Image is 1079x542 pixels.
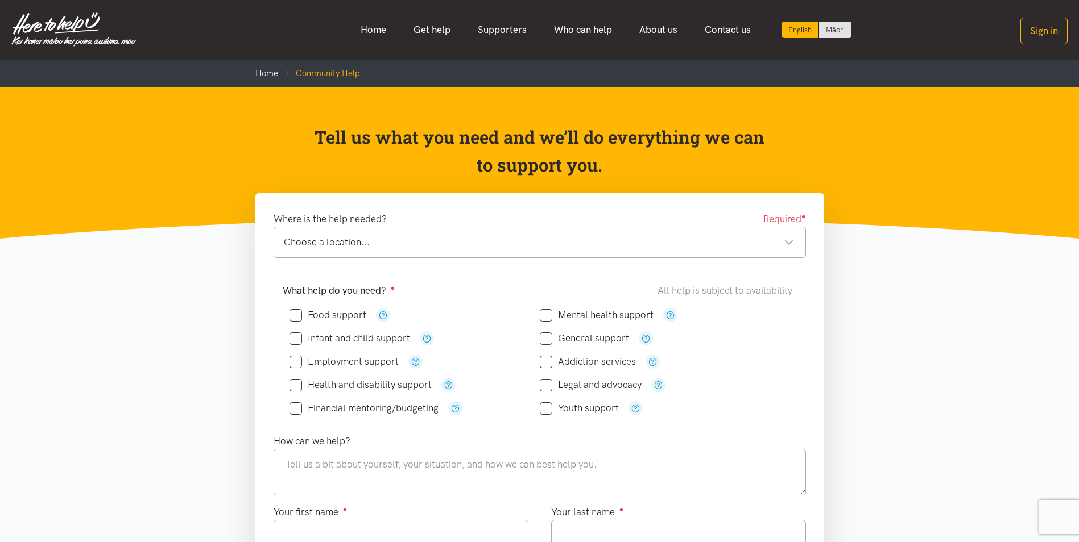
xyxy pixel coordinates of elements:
div: Current language [782,22,819,38]
label: Addiction services [540,357,636,366]
label: Youth support [540,403,619,413]
label: What help do you need? [283,283,395,298]
a: Who can help [540,18,626,42]
div: All help is subject to availability [658,283,797,298]
a: Home [255,68,278,78]
sup: ● [391,283,395,292]
label: How can we help? [274,433,350,449]
a: Contact us [691,18,764,42]
label: Health and disability support [290,380,432,390]
label: Food support [290,310,366,320]
sup: ● [343,505,348,514]
label: Mental health support [540,310,654,320]
a: About us [626,18,691,42]
div: Language toggle [782,22,852,38]
label: General support [540,333,629,343]
p: Tell us what you need and we’ll do everything we can to support you. [313,123,766,180]
label: Your first name [274,505,348,520]
a: Get help [400,18,464,42]
a: Supporters [464,18,540,42]
label: Financial mentoring/budgeting [290,403,439,413]
label: Your last name [551,505,624,520]
img: Home [11,12,136,47]
label: Legal and advocacy [540,380,642,390]
label: Infant and child support [290,333,410,343]
span: Required [763,211,806,227]
label: Where is the help needed? [274,211,387,227]
div: Choose a location... [284,235,794,250]
sup: ● [619,505,624,514]
a: Switch to Te Reo Māori [819,22,851,38]
sup: ● [801,212,806,220]
a: Home [347,18,400,42]
label: Employment support [290,357,399,366]
li: Community Help [278,66,360,80]
button: Sign in [1020,18,1068,44]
